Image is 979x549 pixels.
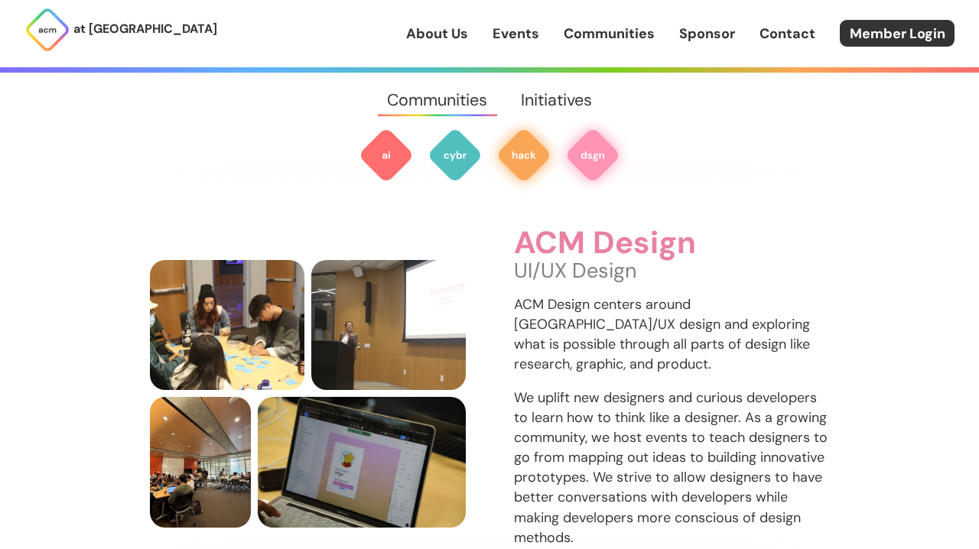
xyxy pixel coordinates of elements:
p: We uplift new designers and curious developers to learn how to think like a designer. As a growin... [514,388,830,547]
img: ACM Hack [496,128,551,183]
a: at [GEOGRAPHIC_DATA] [24,7,217,53]
img: People brainstorming designs on sticky notes [150,260,304,391]
a: Member Login [840,20,955,47]
a: Communities [371,73,504,128]
img: ACM Design [565,128,620,183]
p: UI/UX Design [514,261,830,281]
img: ACM Logo [24,7,70,53]
img: ACM Cyber [428,128,483,183]
img: Design event wide shot [150,397,251,528]
img: ACM AI [359,128,414,183]
a: Initiatives [504,73,608,128]
a: Events [493,24,539,44]
p: at [GEOGRAPHIC_DATA] [73,19,217,39]
p: ACM Design centers around [GEOGRAPHIC_DATA]/UX design and exploring what is possible through all ... [514,294,830,374]
a: Sponsor [679,24,735,44]
img: Design presenter presenting [311,260,466,391]
a: Communities [564,24,655,44]
a: About Us [406,24,468,44]
a: Contact [759,24,815,44]
img: Example design project [258,397,466,528]
h3: ACM Design [514,226,830,261]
